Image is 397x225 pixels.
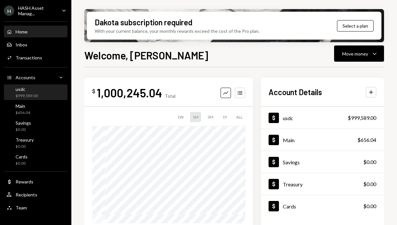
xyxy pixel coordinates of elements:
div: Rewards [16,179,33,184]
h1: Welcome, [PERSON_NAME] [84,49,208,62]
div: usdc [283,115,293,121]
button: Select a plan [337,20,374,31]
div: $656.04 [357,136,376,144]
div: $0.00 [363,158,376,166]
div: $0.00 [16,161,28,166]
div: $ [92,88,95,94]
div: Total [165,93,175,99]
div: Accounts [16,75,35,80]
div: Treasury [16,137,34,143]
div: $999,589.00 [16,93,38,99]
div: 3M [205,112,216,122]
div: Inbox [16,42,27,47]
div: Recipients [16,192,37,197]
div: $0.00 [16,127,31,132]
a: Transactions [4,52,67,63]
div: Dakota subscription required [95,17,192,28]
div: Savings [283,159,300,165]
div: Home [16,29,28,34]
a: Rewards [4,176,67,187]
div: H [4,6,14,16]
div: $0.00 [16,144,34,149]
a: Home [4,26,67,37]
div: Savings [16,120,31,126]
a: Treasury$0.00 [4,135,67,151]
div: 1W [175,112,186,122]
div: Treasury [283,181,303,187]
div: Main [16,103,30,109]
a: Savings$0.00 [261,151,384,173]
a: Cards$0.00 [261,195,384,217]
div: 1Y [220,112,230,122]
div: usdc [16,86,38,92]
div: Cards [16,154,28,159]
div: With your current balance, your monthly rewards exceed the cost of the Pro plan. [95,28,259,34]
div: $999,589.00 [348,114,376,122]
div: Move money [342,50,368,57]
a: usdc$999,589.00 [4,84,67,100]
div: Team [16,205,27,210]
div: $0.00 [363,180,376,188]
div: ALL [234,112,245,122]
div: 1,000,245.04 [97,85,162,100]
div: HASH Asset Manag... [18,5,56,16]
div: Transactions [16,55,42,60]
a: Cards$0.00 [4,152,67,168]
div: Main [283,137,295,143]
a: usdc$999,589.00 [261,107,384,129]
a: Team [4,202,67,213]
div: Cards [283,203,296,209]
a: Main$656.04 [4,101,67,117]
a: Inbox [4,39,67,50]
a: Main$656.04 [261,129,384,151]
a: Accounts [4,71,67,83]
button: Move money [334,45,384,62]
a: Savings$0.00 [4,118,67,134]
div: 1M [190,112,201,122]
h2: Account Details [269,87,322,97]
a: Treasury$0.00 [261,173,384,195]
div: $0.00 [363,202,376,210]
a: Recipients [4,189,67,200]
div: $656.04 [16,110,30,116]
